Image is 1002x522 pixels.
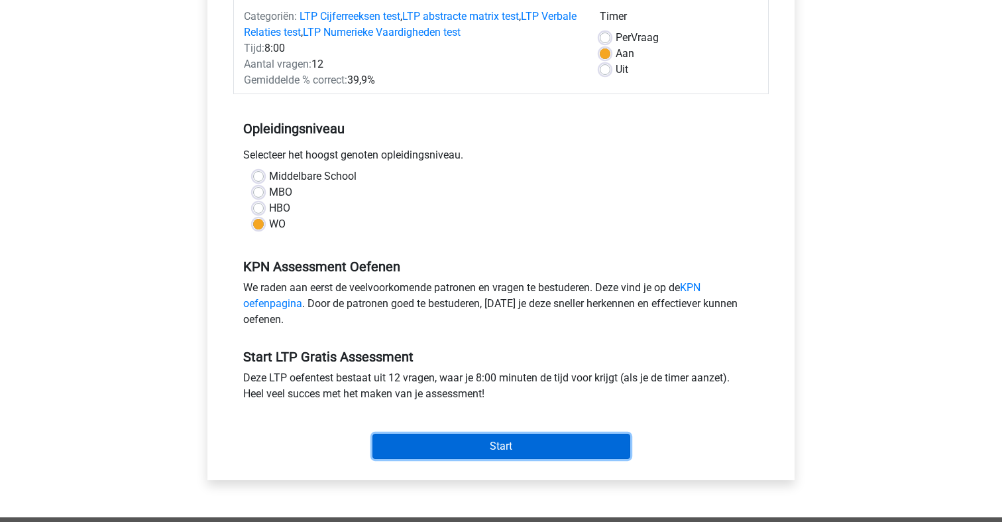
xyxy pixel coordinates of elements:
span: Categoriën: [244,10,297,23]
div: 8:00 [234,40,590,56]
label: Vraag [616,30,659,46]
h5: Opleidingsniveau [243,115,759,142]
input: Start [372,434,630,459]
div: Deze LTP oefentest bestaat uit 12 vragen, waar je 8:00 minuten de tijd voor krijgt (als je de tim... [233,370,769,407]
a: LTP Cijferreeksen test [300,10,400,23]
span: Per [616,31,631,44]
h5: Start LTP Gratis Assessment [243,349,759,365]
label: Aan [616,46,634,62]
label: WO [269,216,286,232]
div: , , , [234,9,590,40]
div: 39,9% [234,72,590,88]
label: Uit [616,62,628,78]
a: LTP Numerieke Vaardigheden test [303,26,461,38]
div: Timer [600,9,758,30]
div: Selecteer het hoogst genoten opleidingsniveau. [233,147,769,168]
span: Tijd: [244,42,264,54]
span: Aantal vragen: [244,58,311,70]
div: We raden aan eerst de veelvoorkomende patronen en vragen te bestuderen. Deze vind je op de . Door... [233,280,769,333]
span: Gemiddelde % correct: [244,74,347,86]
h5: KPN Assessment Oefenen [243,259,759,275]
a: LTP abstracte matrix test [402,10,519,23]
label: HBO [269,200,290,216]
div: 12 [234,56,590,72]
label: Middelbare School [269,168,357,184]
label: MBO [269,184,292,200]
